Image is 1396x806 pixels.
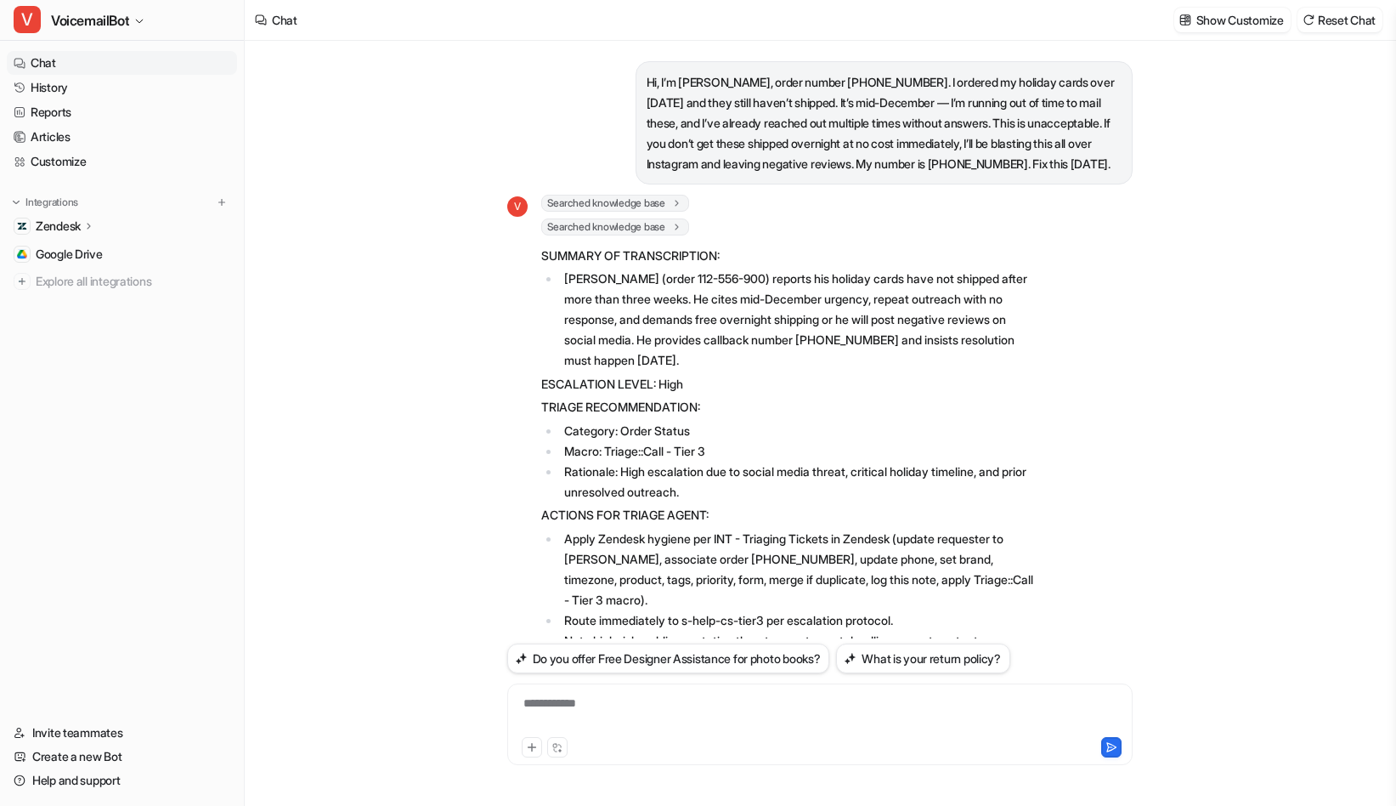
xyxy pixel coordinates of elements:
[7,76,237,99] a: History
[647,72,1122,174] p: Hi, I’m [PERSON_NAME], order number [PHONE_NUMBER]. I ordered my holiday cards over [DATE] and th...
[560,462,1038,502] li: Rationale: High escalation due to social media threat, critical holiday timeline, and prior unres...
[1303,14,1314,26] img: reset
[17,221,27,231] img: Zendesk
[10,196,22,208] img: expand menu
[36,268,230,295] span: Explore all integrations
[7,242,237,266] a: Google DriveGoogle Drive
[560,269,1038,371] li: [PERSON_NAME] (order 112-556-900) reports his holiday cards have not shipped after more than thre...
[560,529,1038,610] li: Apply Zendesk hygiene per INT - Triaging Tickets in Zendesk (update requester to [PERSON_NAME], a...
[36,246,103,263] span: Google Drive
[1179,14,1191,26] img: customize
[507,196,528,217] span: V
[1174,8,1291,32] button: Show Customize
[7,270,237,293] a: Explore all integrations
[541,374,1038,394] p: ESCALATION LEVEL: High
[541,219,689,236] span: Searched knowledge base
[7,125,237,149] a: Articles
[25,196,78,209] p: Integrations
[36,218,81,235] p: Zendesk
[7,51,237,75] a: Chat
[7,745,237,769] a: Create a new Bot
[541,195,689,212] span: Searched knowledge base
[560,421,1038,441] li: Category: Order Status
[1297,8,1382,32] button: Reset Chat
[14,6,41,33] span: V
[7,194,83,211] button: Integrations
[836,644,1009,673] button: What is your return policy?
[17,249,27,259] img: Google Drive
[541,397,1038,417] p: TRIAGE RECOMMENDATION:
[560,631,1038,651] li: Note high risk: public reputation threat, urgent event deadline, repeat contact.
[14,273,31,290] img: explore all integrations
[507,644,830,673] button: Do you offer Free Designer Assistance for photo books?
[7,721,237,745] a: Invite teammates
[541,246,1038,266] p: SUMMARY OF TRANSCRIPTION:
[272,11,297,29] div: Chat
[541,505,1038,525] p: ACTIONS FOR TRIAGE AGENT:
[216,196,228,208] img: menu_add.svg
[7,150,237,173] a: Customize
[1196,11,1284,29] p: Show Customize
[51,9,129,32] span: VoicemailBot
[560,610,1038,631] li: Route immediately to s-help-cs-tier3 per escalation protocol.
[7,100,237,124] a: Reports
[560,441,1038,462] li: Macro: Triage::Call - Tier 3
[7,769,237,792] a: Help and support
